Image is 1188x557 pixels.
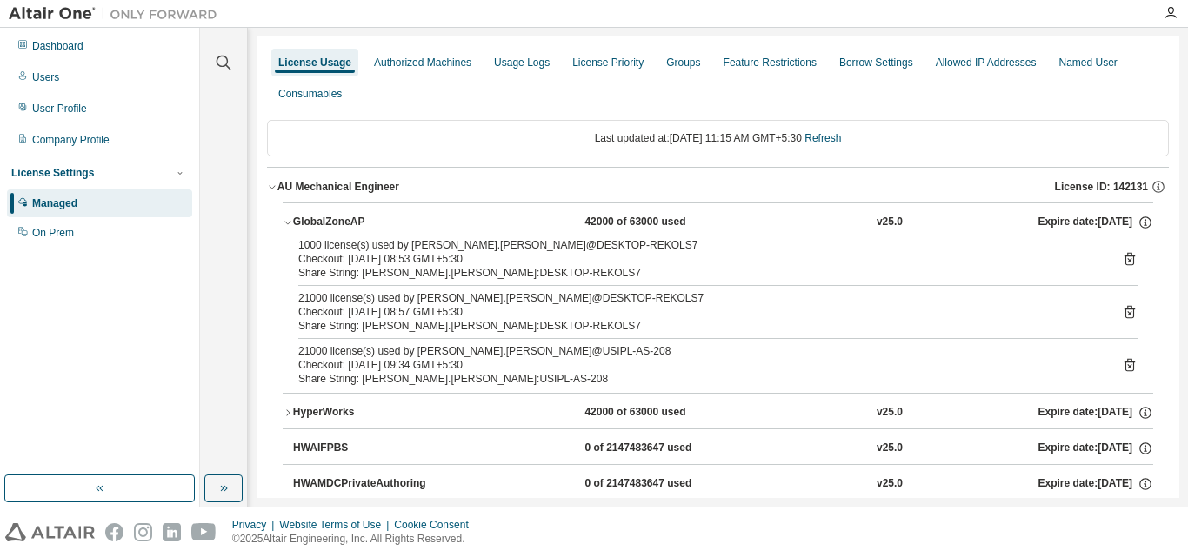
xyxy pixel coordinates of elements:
div: Checkout: [DATE] 08:53 GMT+5:30 [298,252,1096,266]
div: License Usage [278,56,351,70]
div: Allowed IP Addresses [936,56,1037,70]
div: Users [32,70,59,84]
div: 0 of 2147483647 used [584,441,741,456]
div: Expire date: [DATE] [1038,215,1152,230]
img: instagram.svg [134,523,152,541]
div: GlobalZoneAP [293,215,450,230]
div: Checkout: [DATE] 08:57 GMT+5:30 [298,305,1096,319]
div: License Priority [572,56,644,70]
img: youtube.svg [191,523,217,541]
p: © 2025 Altair Engineering, Inc. All Rights Reserved. [232,532,479,547]
button: AU Mechanical EngineerLicense ID: 142131 [267,168,1169,206]
div: Authorized Machines [374,56,471,70]
div: 1000 license(s) used by [PERSON_NAME].[PERSON_NAME]@DESKTOP-REKOLS7 [298,238,1096,252]
div: Cookie Consent [394,518,478,532]
img: Altair One [9,5,226,23]
div: Dashboard [32,39,83,53]
img: linkedin.svg [163,523,181,541]
span: License ID: 142131 [1055,180,1148,194]
div: Usage Logs [494,56,550,70]
div: Consumables [278,87,342,101]
div: AU Mechanical Engineer [277,180,399,194]
div: Named User [1058,56,1117,70]
div: Expire date: [DATE] [1038,441,1152,456]
div: User Profile [32,102,87,116]
div: Expire date: [DATE] [1038,476,1152,492]
img: altair_logo.svg [5,523,95,541]
div: 21000 license(s) used by [PERSON_NAME].[PERSON_NAME]@USIPL-AS-208 [298,344,1096,358]
div: Privacy [232,518,279,532]
div: Website Terms of Use [279,518,394,532]
div: Checkout: [DATE] 09:34 GMT+5:30 [298,358,1096,372]
div: Share String: [PERSON_NAME].[PERSON_NAME]:DESKTOP-REKOLS7 [298,266,1096,280]
div: 0 of 2147483647 used [584,476,741,492]
div: Share String: [PERSON_NAME].[PERSON_NAME]:DESKTOP-REKOLS7 [298,319,1096,333]
div: On Prem [32,226,74,240]
div: Managed [32,196,77,210]
div: 42000 of 63000 used [584,405,741,421]
button: HyperWorks42000 of 63000 usedv25.0Expire date:[DATE] [283,394,1153,432]
div: Share String: [PERSON_NAME].[PERSON_NAME]:USIPL-AS-208 [298,372,1096,386]
img: facebook.svg [105,523,123,541]
button: HWAIFPBS0 of 2147483647 usedv25.0Expire date:[DATE] [293,429,1153,467]
div: v25.0 [877,441,903,456]
div: v25.0 [877,476,903,492]
div: Feature Restrictions [724,56,817,70]
button: GlobalZoneAP42000 of 63000 usedv25.0Expire date:[DATE] [283,203,1153,242]
div: HWAMDCPrivateAuthoring [293,476,450,492]
div: v25.0 [877,405,903,421]
div: Expire date: [DATE] [1038,405,1152,421]
div: v25.0 [877,215,903,230]
div: Company Profile [32,133,110,147]
div: License Settings [11,166,94,180]
button: HWAMDCPrivateAuthoring0 of 2147483647 usedv25.0Expire date:[DATE] [293,465,1153,503]
div: HWAIFPBS [293,441,450,456]
a: Refresh [804,132,841,144]
div: Borrow Settings [839,56,913,70]
div: 42000 of 63000 used [584,215,741,230]
div: 21000 license(s) used by [PERSON_NAME].[PERSON_NAME]@DESKTOP-REKOLS7 [298,291,1096,305]
div: HyperWorks [293,405,450,421]
div: Groups [666,56,700,70]
div: Last updated at: [DATE] 11:15 AM GMT+5:30 [267,120,1169,156]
